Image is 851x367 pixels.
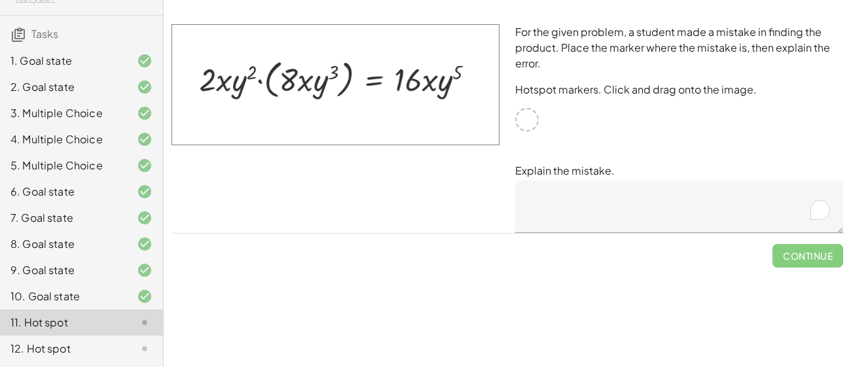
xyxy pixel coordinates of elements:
[137,79,153,95] i: Task finished and correct.
[137,262,153,278] i: Task finished and correct.
[137,341,153,357] i: Task not started.
[137,288,153,304] i: Task finished and correct.
[137,158,153,173] i: Task finished and correct.
[10,288,116,304] div: 10. Goal state
[31,27,58,41] span: Tasks
[137,210,153,226] i: Task finished and correct.
[515,24,843,71] p: For the given problem, a student made a mistake in finding the product. Place the marker where th...
[10,53,116,69] div: 1. Goal state
[10,341,116,357] div: 12. Hot spot
[10,158,116,173] div: 5. Multiple Choice
[10,131,116,147] div: 4. Multiple Choice
[10,315,116,330] div: 11. Hot spot
[172,24,499,145] img: b42f739e0bd79d23067a90d0ea4ccfd2288159baac1bcee117f9be6b6edde5c4.png
[137,315,153,330] i: Task not started.
[515,82,843,97] p: Hotspot markers. Click and drag onto the image.
[137,105,153,121] i: Task finished and correct.
[515,163,843,179] p: Explain the mistake.
[137,53,153,69] i: Task finished and correct.
[137,131,153,147] i: Task finished and correct.
[10,79,116,95] div: 2. Goal state
[10,262,116,278] div: 9. Goal state
[137,184,153,200] i: Task finished and correct.
[10,210,116,226] div: 7. Goal state
[10,184,116,200] div: 6. Goal state
[10,236,116,252] div: 8. Goal state
[515,181,843,233] textarea: To enrich screen reader interactions, please activate Accessibility in Grammarly extension settings
[137,236,153,252] i: Task finished and correct.
[10,105,116,121] div: 3. Multiple Choice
